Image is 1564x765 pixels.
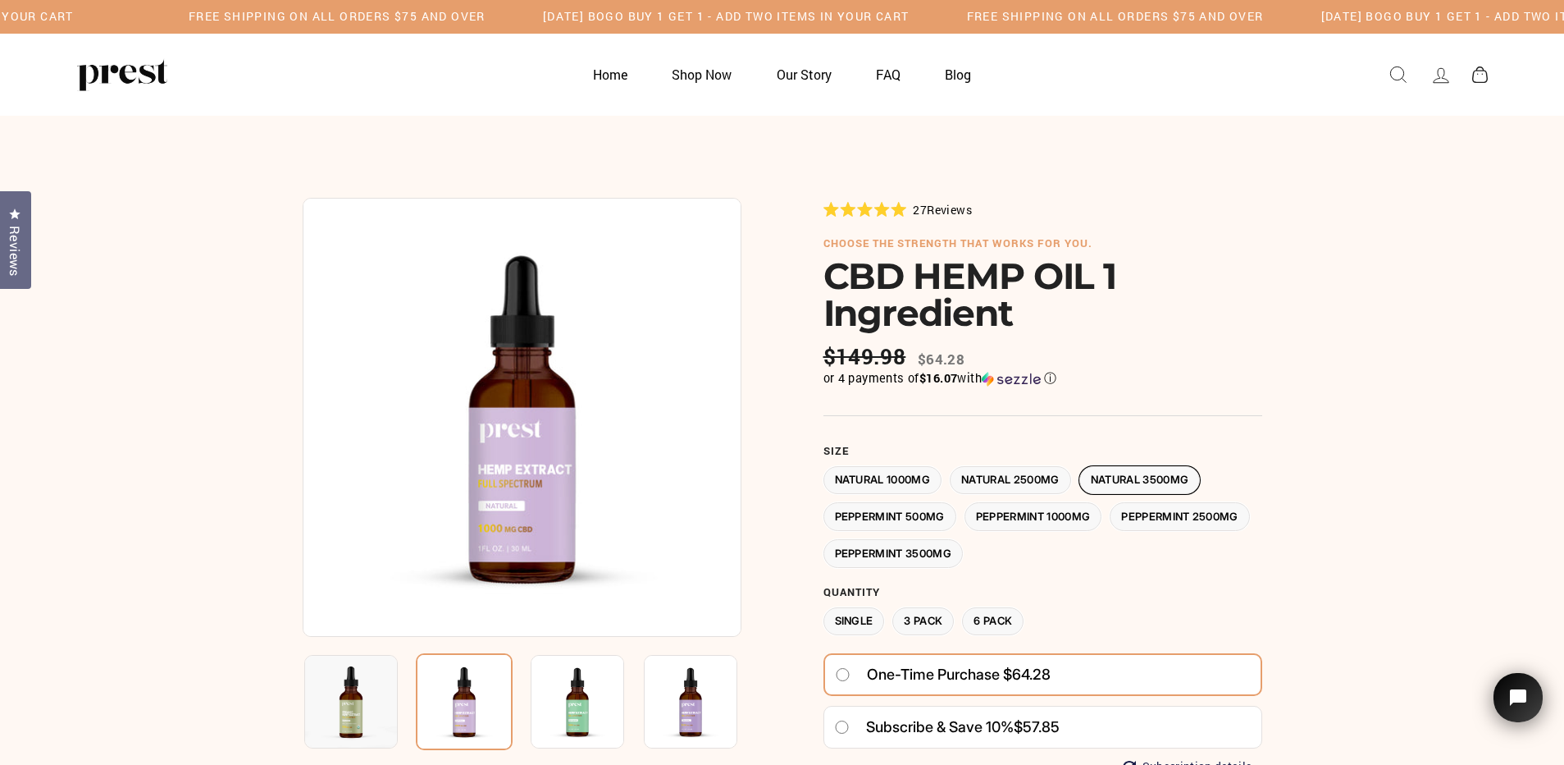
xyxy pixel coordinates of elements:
[531,655,624,749] img: CBD HEMP OIL 1 Ingredient
[543,10,910,24] h5: [DATE] BOGO BUY 1 GET 1 - ADD TWO ITEMS IN YOUR CART
[867,660,1051,689] span: One-time purchase $64.28
[823,370,1262,387] div: or 4 payments of with
[756,58,852,90] a: Our Story
[823,539,964,568] label: Peppermint 3500MG
[1110,502,1250,531] label: Peppermint 2500MG
[77,58,167,91] img: PREST ORGANICS
[416,653,513,750] img: CBD HEMP OIL 1 Ingredient
[823,258,1262,332] h1: CBD HEMP OIL 1 Ingredient
[1472,650,1564,765] iframe: Tidio Chat
[1014,718,1060,735] span: $57.85
[950,466,1071,495] label: Natural 2500MG
[823,466,942,495] label: Natural 1000MG
[962,607,1024,636] label: 6 Pack
[823,445,1262,458] label: Size
[919,370,957,386] span: $16.07
[303,198,741,637] img: CBD HEMP OIL 1 Ingredient
[823,502,956,531] label: Peppermint 500MG
[967,10,1264,24] h5: Free Shipping on all orders $75 and over
[572,58,648,90] a: Home
[835,668,850,681] input: One-time purchase $64.28
[644,655,737,749] img: CBD HEMP OIL 1 Ingredient
[918,350,964,369] span: $64.28
[1079,466,1201,495] label: Natural 3500MG
[982,372,1041,387] img: Sezzle
[913,202,927,218] span: 27
[4,226,25,277] span: Reviews
[572,58,992,90] ul: Primary
[855,58,921,90] a: FAQ
[823,607,885,636] label: Single
[823,344,910,369] span: $149.98
[823,200,972,218] div: 27Reviews
[304,655,398,749] img: CBD HEMP OIL 1 Ingredient
[892,607,954,636] label: 3 Pack
[924,58,992,90] a: Blog
[823,237,1262,250] h6: choose the strength that works for you.
[823,586,1262,599] label: Quantity
[823,370,1262,387] div: or 4 payments of$16.07withSezzle Click to learn more about Sezzle
[651,58,752,90] a: Shop Now
[964,502,1102,531] label: Peppermint 1000MG
[189,10,486,24] h5: Free Shipping on all orders $75 and over
[927,202,972,218] span: Reviews
[834,721,850,734] input: Subscribe & save 10%$57.85
[866,718,1014,735] span: Subscribe & save 10%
